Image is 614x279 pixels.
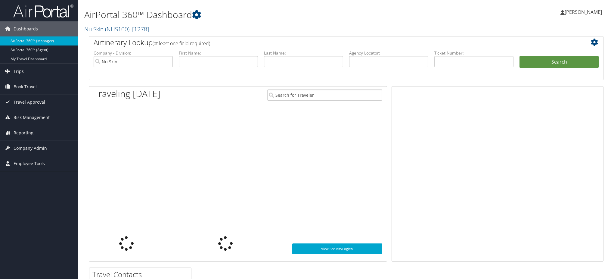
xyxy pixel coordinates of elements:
label: Agency Locator: [349,50,428,56]
span: Travel Approval [14,95,45,110]
span: Book Travel [14,79,37,94]
label: Company - Division: [94,50,173,56]
a: View SecurityLogic® [292,243,383,254]
img: airportal-logo.png [13,4,73,18]
span: Employee Tools [14,156,45,171]
span: Trips [14,64,24,79]
input: Search for Traveler [267,89,382,101]
span: Reporting [14,125,33,140]
h2: Airtinerary Lookup [94,37,556,48]
a: [PERSON_NAME] [560,3,608,21]
a: Nu Skin [84,25,149,33]
span: (at least one field required) [153,40,210,47]
h1: AirPortal 360™ Dashboard [84,8,433,21]
span: Risk Management [14,110,50,125]
span: , [ 1278 ] [129,25,149,33]
span: Dashboards [14,21,38,36]
label: Ticket Number: [434,50,513,56]
span: ( NUS100 ) [105,25,129,33]
h1: Traveling [DATE] [94,87,160,100]
span: Company Admin [14,141,47,156]
label: First Name: [179,50,258,56]
button: Search [519,56,599,68]
span: [PERSON_NAME] [565,9,602,15]
label: Last Name: [264,50,343,56]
